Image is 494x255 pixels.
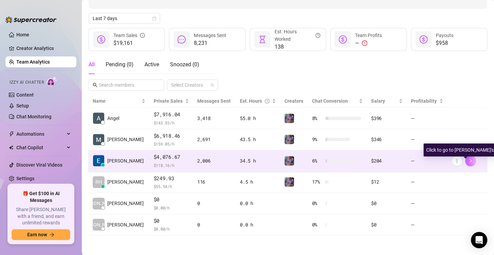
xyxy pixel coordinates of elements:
[265,97,269,105] span: question-circle
[407,150,447,172] td: —
[154,119,189,126] span: $ 143.93 /h
[407,172,447,193] td: —
[371,115,403,122] div: $396
[355,33,382,38] span: Team Profits
[312,115,323,122] span: 8 %
[89,95,150,108] th: Name
[411,98,437,104] span: Profitability
[197,200,232,207] div: 0
[371,221,403,228] div: $0
[362,40,367,46] span: exclamation-circle
[197,221,232,228] div: 0
[154,162,189,169] span: $ 118.16 /h
[16,114,51,119] a: Chat Monitoring
[284,114,294,123] img: Jaylie
[210,83,214,87] span: team
[197,136,232,143] div: 2,691
[312,221,323,228] span: 0 %
[16,142,65,153] span: Chat Copilot
[50,232,55,237] span: arrow-right
[154,140,189,147] span: $ 159.05 /h
[113,39,145,47] span: $19,161
[154,204,189,211] span: $ 0.00 /h
[144,61,159,68] span: Active
[197,157,232,165] div: 2,006
[471,232,487,248] div: Open Intercom Messenger
[154,183,189,190] span: $ 55.54 /h
[468,158,473,163] span: right
[436,33,453,38] span: Payouts
[93,134,104,145] img: Matt
[107,200,144,207] span: [PERSON_NAME]
[454,158,459,163] span: more
[280,95,308,108] th: Creators
[93,97,140,105] span: Name
[93,83,97,87] span: search
[275,28,320,43] div: Est. Hours Worked
[12,229,70,240] button: Earn nowarrow-right
[275,43,320,51] span: 138
[107,115,119,122] span: Angel
[93,155,104,166] img: Eunice
[154,98,183,104] span: Private Sales
[89,61,95,69] div: All
[312,178,323,186] span: 17 %
[106,61,134,69] div: Pending ( 0 )
[240,221,276,228] div: 0.0 h
[152,16,156,20] span: calendar
[16,176,34,181] a: Settings
[12,206,70,226] span: Share [PERSON_NAME] with a friend, and earn unlimited rewards
[194,39,226,47] span: 8,231
[154,153,189,161] span: $4,076.67
[197,115,232,122] div: 3,418
[240,178,276,186] div: 4.5 h
[16,92,34,98] a: Content
[170,61,199,68] span: Snoozed ( 0 )
[93,13,156,23] span: Last 7 days
[154,132,189,140] span: $6,918.46
[97,35,105,44] span: dollar-circle
[240,115,276,122] div: 55.0 h
[407,193,447,214] td: —
[197,98,231,104] span: Messages Sent
[113,32,145,39] div: Team Sales
[339,35,347,44] span: dollar-circle
[140,32,145,39] span: info-circle
[80,221,117,228] span: [PERSON_NAME]
[371,178,403,186] div: $12
[16,32,29,37] a: Home
[107,178,144,186] span: [PERSON_NAME]
[407,108,447,129] td: —
[197,178,232,186] div: 116
[240,136,276,143] div: 43.5 h
[371,157,403,165] div: $204
[315,28,320,43] span: question-circle
[107,136,144,143] span: [PERSON_NAME]
[16,103,29,108] a: Setup
[154,195,189,204] span: $0
[371,98,385,104] span: Salary
[407,129,447,151] td: —
[9,131,14,137] span: thunderbolt
[312,98,348,104] span: Chat Conversion
[371,200,403,207] div: $0
[107,221,144,228] span: [PERSON_NAME]
[5,16,57,23] img: logo-BBDzfeDw.svg
[240,200,276,207] div: 0.0 h
[47,76,57,86] img: AI Chatter
[9,145,13,150] img: Chat Copilot
[436,39,453,47] span: $958
[12,190,70,204] span: 🎁 Get $100 in AI Messages
[355,39,382,47] div: —
[154,217,189,225] span: $0
[240,157,276,165] div: 34.5 h
[258,35,266,44] span: hourglass
[16,43,71,54] a: Creator Analytics
[107,157,144,165] span: [PERSON_NAME]
[419,35,428,44] span: dollar-circle
[240,97,271,105] div: Est. Hours
[284,177,294,187] img: Jaylie
[177,35,186,44] span: message
[16,129,65,139] span: Automations
[16,162,62,168] a: Discover Viral Videos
